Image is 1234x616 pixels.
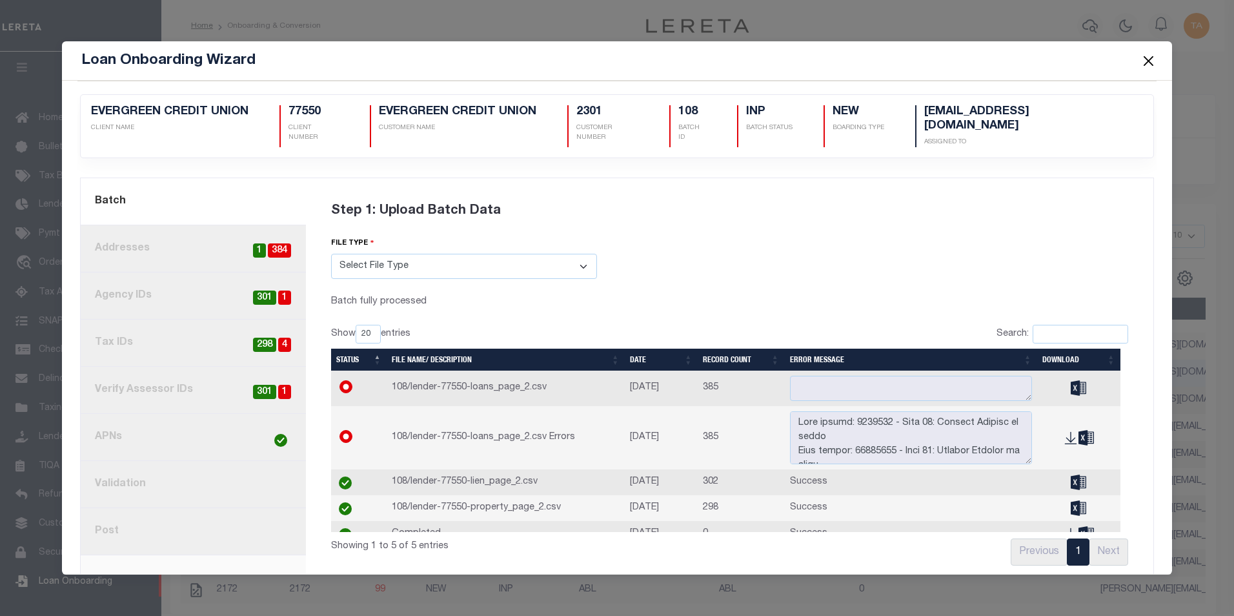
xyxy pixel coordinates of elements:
a: Verify Assessor IDs1301 [81,367,306,414]
td: Success [785,469,1037,495]
img: check-icon-green.svg [339,502,352,515]
th: File Name/ Description: activate to sort column ascending [387,349,625,371]
p: BATCH ID [678,123,706,143]
span: 1 [278,291,291,305]
td: [DATE] [625,371,698,406]
p: CUSTOMER NAME [379,123,536,133]
td: Success [785,521,1037,547]
a: 1 [1067,539,1089,566]
td: Completed [387,521,625,547]
td: 385 [698,371,784,406]
p: Boarding Type [833,123,884,133]
td: 108/lender-77550-lien_page_2.csv [387,469,625,495]
a: Post [81,508,306,555]
span: 4 [278,338,291,353]
td: 0 [698,521,784,547]
input: Search: [1033,325,1128,344]
select: Showentries [356,325,381,344]
td: 108/lender-77550-loans_page_2.csv Errors [387,406,625,470]
a: Validation [81,461,306,508]
span: 298 [253,338,276,353]
div: Showing 1 to 5 of 5 entries [331,532,654,554]
label: Show entries [331,325,410,344]
th: Record Count: activate to sort column ascending [698,349,784,371]
img: check-icon-green.svg [339,528,352,541]
th: Download: activate to sort column ascending [1037,349,1120,371]
td: 298 [698,495,784,521]
span: 1 [253,243,266,258]
td: [DATE] [625,521,698,547]
div: Batch fully processed [331,294,597,309]
a: APNs [81,414,306,461]
a: Tax IDs4298 [81,320,306,367]
span: 1 [278,385,291,400]
h5: 2301 [576,105,639,119]
div: Step 1: Upload Batch Data [331,186,1129,236]
a: Batch [81,178,306,225]
a: Addresses3841 [81,225,306,272]
th: Error Message: activate to sort column ascending [785,349,1037,371]
td: 108/lender-77550-loans_page_2.csv [387,371,625,406]
span: 301 [253,385,276,400]
span: 301 [253,291,276,305]
th: Status: activate to sort column descending [331,349,387,371]
h5: Loan Onboarding Wizard [81,52,256,70]
h5: NEW [833,105,884,119]
button: Close [1140,52,1157,69]
th: Date: activate to sort column ascending [625,349,698,371]
h5: 108 [678,105,706,119]
td: 108/lender-77550-property_page_2.csv [387,495,625,521]
td: 385 [698,406,784,470]
td: [DATE] [625,469,698,495]
a: Agency IDs1301 [81,272,306,320]
p: CUSTOMER NUMBER [576,123,639,143]
label: Search: [996,325,1128,344]
span: 384 [268,243,291,258]
p: CLIENT NUMBER [288,123,339,143]
img: check-icon-green.svg [339,477,352,489]
td: [DATE] [625,495,698,521]
h5: EVERGREEN CREDIT UNION [379,105,536,119]
p: Assigned To [924,138,1112,147]
textarea: Lore ipsumd: 9239532 - Sita 08: Consect Adipisc el seddo Eius tempor: 66885655 - Inci 81: Utlabor... [790,411,1032,465]
p: BATCH STATUS [746,123,793,133]
td: Success [785,495,1037,521]
h5: [EMAIL_ADDRESS][DOMAIN_NAME] [924,105,1112,133]
img: check-icon-green.svg [274,434,287,447]
h5: INP [746,105,793,119]
td: 302 [698,469,784,495]
h5: 77550 [288,105,339,119]
td: [DATE] [625,406,698,470]
label: file type [331,237,374,249]
h5: EVERGREEN CREDIT UNION [91,105,248,119]
p: CLIENT NAME [91,123,248,133]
